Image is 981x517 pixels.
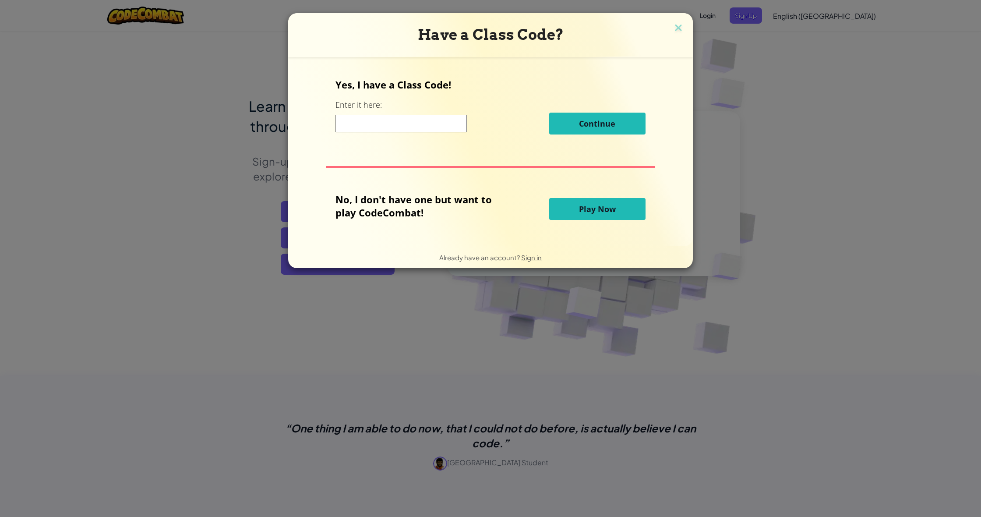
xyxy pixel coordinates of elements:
[549,113,646,135] button: Continue
[335,99,382,110] label: Enter it here:
[335,193,505,219] p: No, I don't have one but want to play CodeCombat!
[418,26,564,43] span: Have a Class Code?
[549,198,646,220] button: Play Now
[335,78,645,91] p: Yes, I have a Class Code!
[673,22,684,35] img: close icon
[579,204,616,214] span: Play Now
[439,253,521,262] span: Already have an account?
[521,253,542,262] a: Sign in
[579,118,615,129] span: Continue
